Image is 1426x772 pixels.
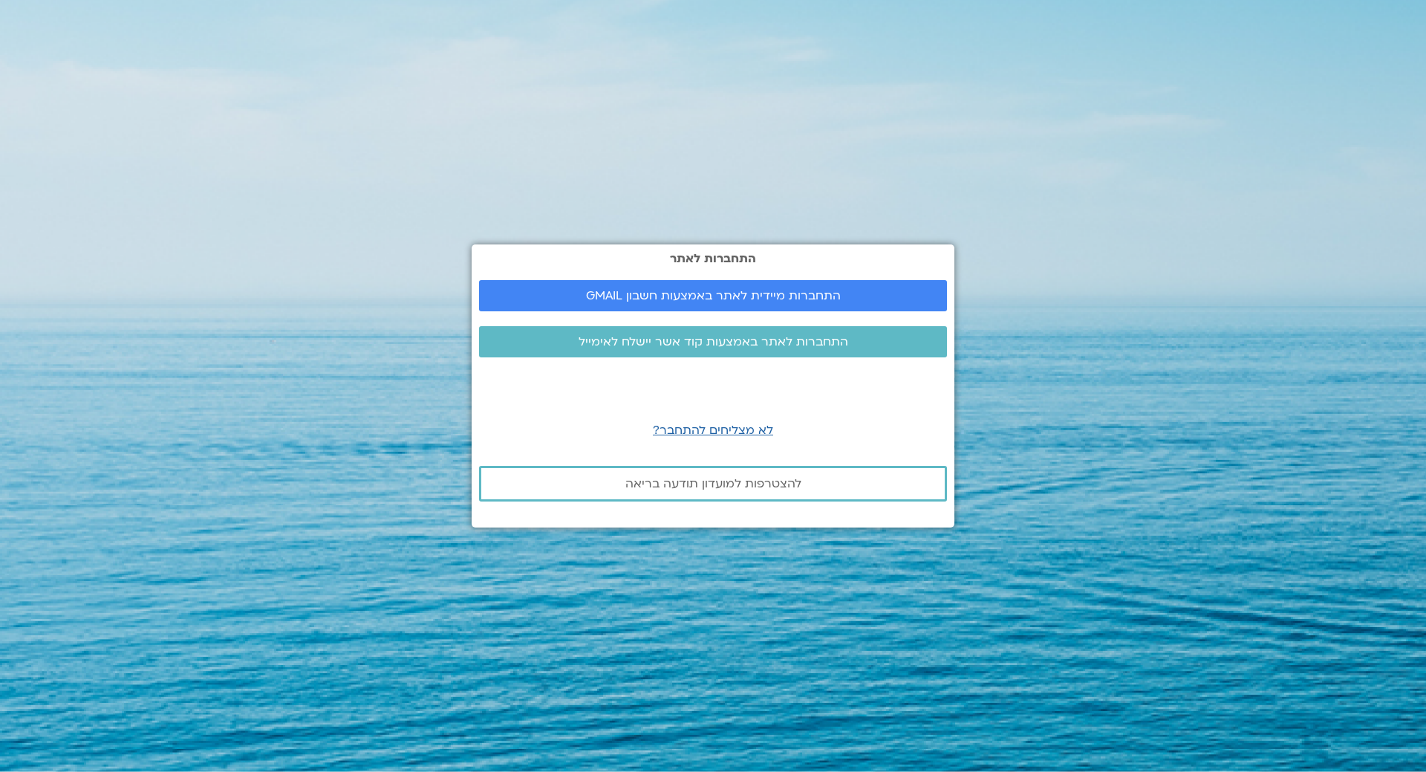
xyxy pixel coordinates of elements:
span: התחברות לאתר באמצעות קוד אשר יישלח לאימייל [579,335,848,348]
a: לא מצליחים להתחבר? [653,422,773,438]
h2: התחברות לאתר [479,252,947,265]
a: התחברות לאתר באמצעות קוד אשר יישלח לאימייל [479,326,947,357]
span: התחברות מיידית לאתר באמצעות חשבון GMAIL [586,289,841,302]
span: להצטרפות למועדון תודעה בריאה [625,477,801,490]
a: להצטרפות למועדון תודעה בריאה [479,466,947,502]
a: התחברות מיידית לאתר באמצעות חשבון GMAIL [479,280,947,311]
